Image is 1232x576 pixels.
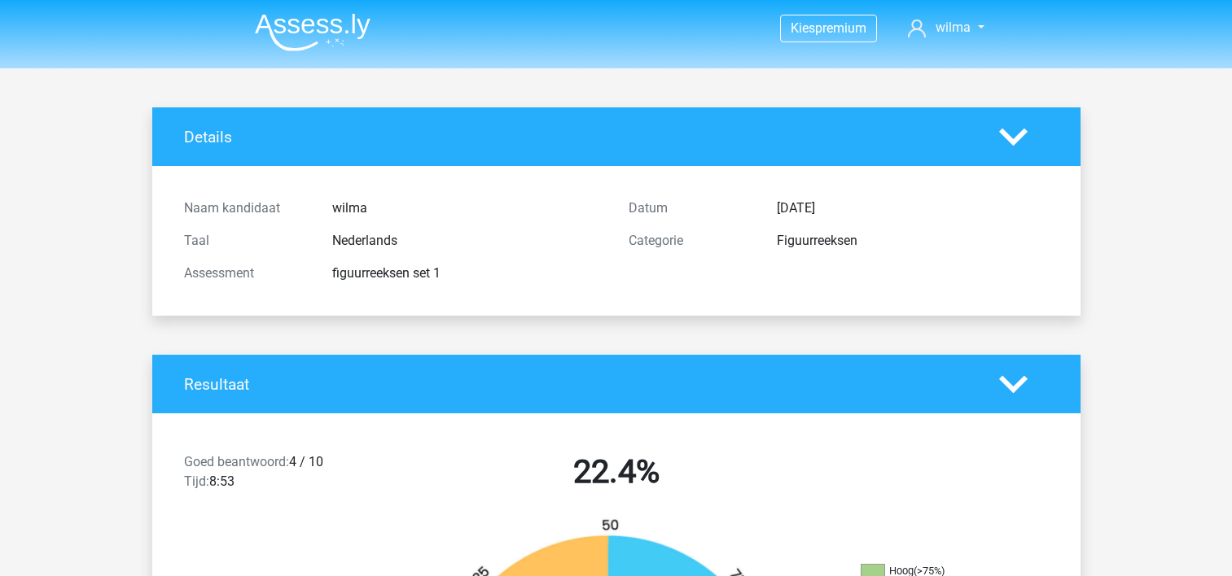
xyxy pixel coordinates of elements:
a: Kiespremium [781,17,876,39]
img: Assessly [255,13,370,51]
div: Datum [616,199,765,218]
span: Tijd: [184,473,209,489]
div: 4 / 10 8:53 [172,452,394,498]
div: Figuurreeksen [765,231,1061,251]
div: Assessment [172,264,320,283]
h4: Resultaat [184,375,975,394]
div: wilma [320,199,616,218]
div: Taal [172,231,320,251]
span: Kies [791,20,815,36]
div: [DATE] [765,199,1061,218]
div: figuurreeksen set 1 [320,264,616,283]
div: Naam kandidaat [172,199,320,218]
div: Categorie [616,231,765,251]
span: Goed beantwoord: [184,454,289,469]
div: Nederlands [320,231,616,251]
h2: 22.4% [406,452,826,491]
h4: Details [184,128,975,146]
span: premium [815,20,866,36]
span: wilma [936,20,971,35]
a: wilma [901,18,990,37]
